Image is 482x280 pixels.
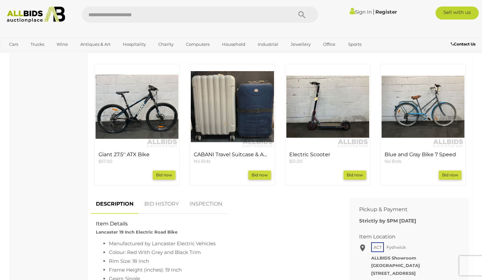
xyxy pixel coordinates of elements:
li: Colour: Red With Grey and Black Trim [109,248,335,257]
img: CABANI Travel Suitcase & America Travel Suitcase - Lot of 2 [191,65,274,148]
a: Sell with us [436,6,479,19]
h2: Item Location [359,234,449,240]
a: Household [218,39,250,50]
a: Trucks [26,39,48,50]
a: Industrial [254,39,282,50]
strong: ALLBIDS Showroom [GEOGRAPHIC_DATA] [371,255,420,268]
a: Contact Us [451,41,477,48]
a: Cars [5,39,22,50]
span: Fyshwick [385,243,408,251]
a: Bid now [248,171,271,180]
h4: Blue and Gray Bike 7 Speed [384,152,462,158]
img: Allbids.com.au [4,6,69,23]
h2: Pickup & Payment [359,207,449,212]
a: Wine [52,39,72,50]
a: Bid now [153,171,176,180]
a: Electric Scooter $51.00 [289,152,366,164]
p: No Bids [384,158,462,164]
img: Electric Scooter [286,65,369,148]
li: Rim Size: 18 Inch [109,257,335,265]
a: Sign In [350,9,372,15]
span: ACT [371,242,384,252]
img: Giant 27.5'' ATX Bike [96,65,178,148]
p: $51.00 [289,158,366,164]
a: [GEOGRAPHIC_DATA] [5,50,59,61]
a: Antiques & Art [76,39,115,50]
b: Contact Us [451,42,475,46]
a: Sports [344,39,366,50]
h2: Item Details [96,221,335,227]
p: No Bids [194,158,271,164]
a: Register [375,9,397,15]
span: | [373,8,374,15]
div: Giant 27.5'' ATX Bike [94,64,180,185]
a: Charity [154,39,178,50]
button: Search [286,6,318,23]
div: Electric Scooter [285,64,371,185]
a: BID HISTORY [139,195,184,214]
a: Computers [182,39,214,50]
h4: Giant 27.5'' ATX Bike [98,152,176,158]
div: Blue and Gray Bike 7 Speed [380,64,466,185]
a: DESCRIPTION [91,195,138,214]
strong: Lancaster 19 Inch Electric Road Bike [96,229,177,235]
a: Bid now [344,171,366,180]
p: $57.00 [98,158,176,164]
img: Blue and Gray Bike 7 Speed [382,65,464,148]
li: Manufactured by Lancaster Electric Vehicles [109,239,335,248]
div: CABANI Travel Suitcase & America Travel Suitcase - Lot of 2 [189,64,275,185]
a: CABANI Travel Suitcase & America Travel Suitcase - Lot of 2 No Bids [194,152,271,164]
a: INSPECTION [185,195,227,214]
li: Frame Height (inches): 19 Inch [109,265,335,274]
a: Giant 27.5'' ATX Bike $57.00 [98,152,176,164]
a: Hospitality [119,39,150,50]
a: Blue and Gray Bike 7 Speed No Bids [384,152,462,164]
a: Bid now [439,171,462,180]
strong: [STREET_ADDRESS] [371,271,416,276]
h4: Electric Scooter [289,152,366,158]
h4: CABANI Travel Suitcase & America Travel Suitcase - Lot of 2 [194,152,271,158]
a: Jewellery [286,39,315,50]
a: Office [319,39,340,50]
b: Strictly by 5PM [DATE] [359,218,416,224]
